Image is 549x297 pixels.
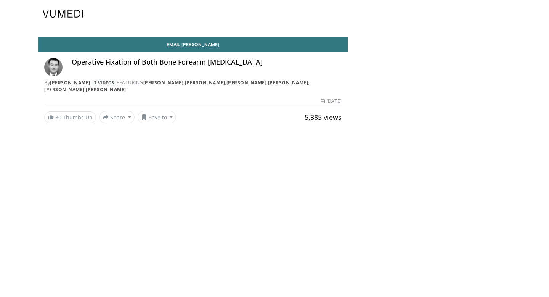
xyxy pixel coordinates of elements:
h4: Operative Fixation of Both Bone Forearm [MEDICAL_DATA] [72,58,342,66]
span: 5,385 views [305,113,342,122]
img: Avatar [44,58,63,76]
a: [PERSON_NAME] [86,86,126,93]
a: [PERSON_NAME] [185,79,225,86]
span: 30 [55,114,61,121]
button: Save to [138,111,177,123]
button: Share [99,111,135,123]
a: [PERSON_NAME] [143,79,184,86]
div: By FEATURING , , , , , [44,79,342,93]
div: [DATE] [321,98,341,105]
a: [PERSON_NAME] [50,79,90,86]
img: VuMedi Logo [43,10,83,18]
a: 30 Thumbs Up [44,111,96,123]
a: Email [PERSON_NAME] [38,37,348,52]
a: [PERSON_NAME] [44,86,85,93]
a: [PERSON_NAME] [268,79,308,86]
a: 7 Videos [91,79,117,86]
a: [PERSON_NAME] [226,79,267,86]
